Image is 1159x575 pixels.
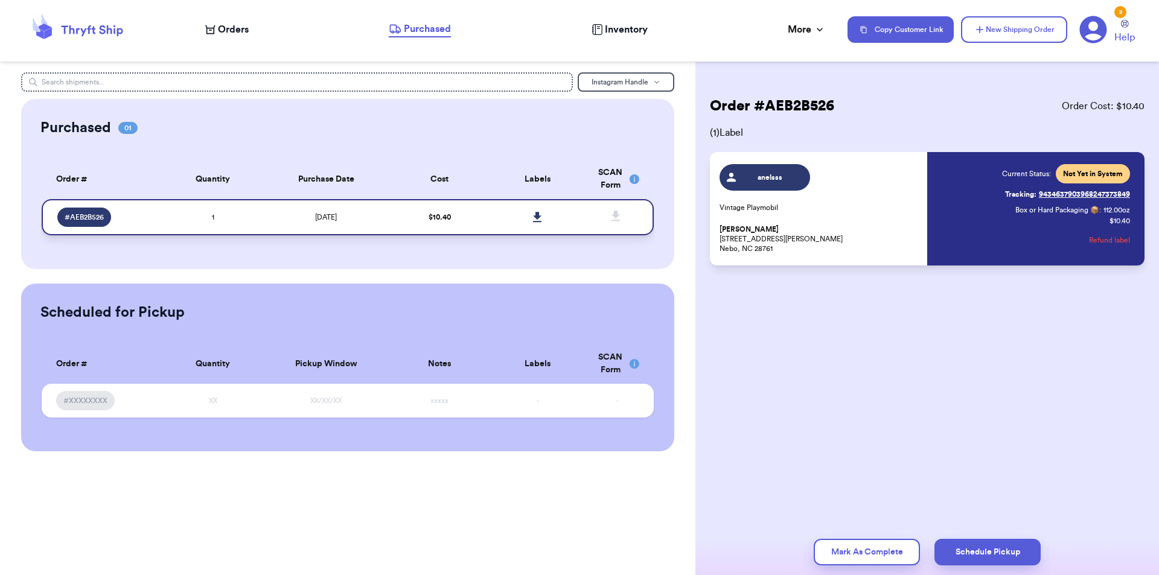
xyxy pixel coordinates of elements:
[40,118,111,138] h2: Purchased
[1005,189,1036,199] span: Tracking:
[961,16,1067,43] button: New Shipping Order
[1062,99,1145,113] span: Order Cost: $ 10.40
[389,22,451,37] a: Purchased
[1089,227,1130,253] button: Refund label
[537,397,539,404] span: -
[209,397,217,404] span: XX
[1099,205,1101,215] span: :
[315,214,337,221] span: [DATE]
[1002,169,1051,179] span: Current Status:
[164,159,262,199] th: Quantity
[310,397,342,404] span: XX/XX/XX
[720,224,920,253] p: [STREET_ADDRESS][PERSON_NAME] Nebo, NC 28761
[21,72,573,92] input: Search shipments...
[63,396,107,405] span: #XXXXXXXX
[594,351,640,376] div: SCAN Form
[710,125,1145,140] span: ( 1 ) Label
[205,22,249,37] a: Orders
[488,159,586,199] th: Labels
[720,225,779,234] span: [PERSON_NAME]
[720,203,920,212] p: Vintage Playmobil
[430,397,449,404] span: xxxxx
[42,159,164,199] th: Order #
[218,22,249,37] span: Orders
[262,159,391,199] th: Purchase Date
[616,397,618,404] span: -
[788,22,826,37] div: More
[710,97,834,116] h2: Order # AEB2B526
[429,214,451,221] span: $ 10.40
[1079,16,1107,43] a: 2
[1114,20,1135,45] a: Help
[1015,206,1099,214] span: Box or Hard Packaging 📦
[391,344,488,384] th: Notes
[605,22,648,37] span: Inventory
[1114,30,1135,45] span: Help
[1103,205,1130,215] span: 112.00 oz
[848,16,954,43] button: Copy Customer Link
[578,72,674,92] button: Instagram Handle
[1114,6,1126,18] div: 2
[488,344,586,384] th: Labels
[1005,185,1130,204] a: Tracking:9434637903968247373849
[65,212,104,222] span: # AEB2B526
[164,344,262,384] th: Quantity
[404,22,451,36] span: Purchased
[118,122,138,134] span: 01
[42,344,164,384] th: Order #
[1063,169,1123,179] span: Not Yet in System
[1110,216,1130,226] p: $ 10.40
[594,167,640,192] div: SCAN Form
[262,344,391,384] th: Pickup Window
[212,214,214,221] span: 1
[40,303,185,322] h2: Scheduled for Pickup
[592,78,648,86] span: Instagram Handle
[391,159,488,199] th: Cost
[592,22,648,37] a: Inventory
[934,539,1041,565] button: Schedule Pickup
[742,173,799,182] span: anelsss
[814,539,920,565] button: Mark As Complete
